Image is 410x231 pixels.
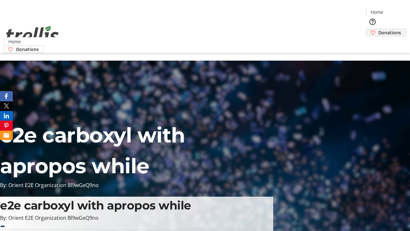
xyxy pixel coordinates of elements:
span: Donations [378,29,401,36]
a: Donations [4,46,44,53]
span: Donations [16,46,39,53]
img: Orient E2E Organization Bl9wGeQ9no's Logo [4,19,61,51]
span: Home [8,38,21,45]
a: Home [366,9,387,15]
button: Help [366,15,379,28]
span: Home [371,9,383,15]
button: Cart [366,36,379,49]
a: Home [4,38,25,45]
a: Donations [366,29,406,36]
